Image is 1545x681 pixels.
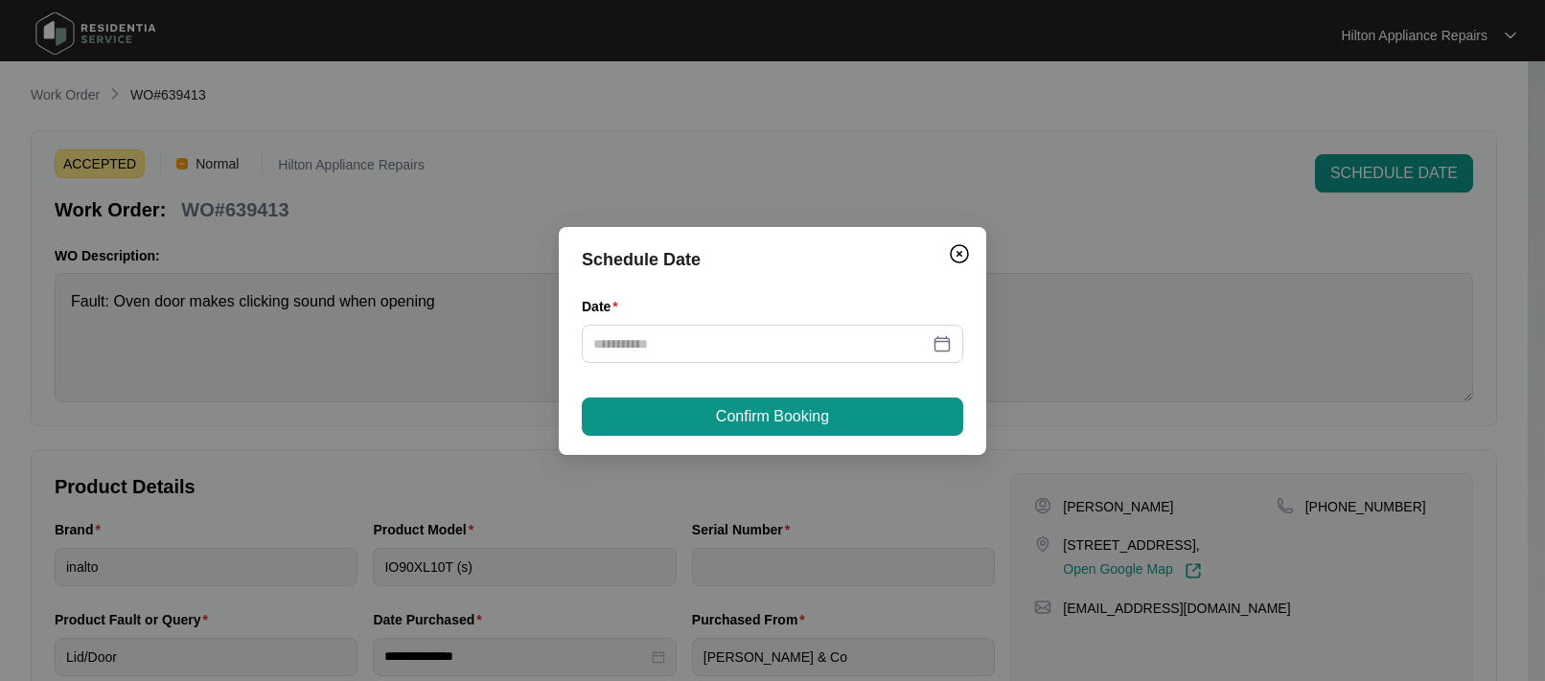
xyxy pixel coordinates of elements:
div: Schedule Date [582,246,963,273]
label: Date [582,297,626,316]
button: Confirm Booking [582,397,963,436]
button: Close [944,238,975,269]
img: closeCircle [948,242,971,265]
span: Confirm Booking [716,405,829,428]
input: Date [593,333,929,354]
